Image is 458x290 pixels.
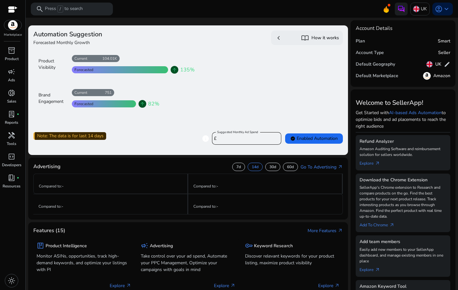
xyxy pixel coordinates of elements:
[245,242,253,249] span: key
[141,242,148,249] span: campaign
[150,243,173,249] h5: Advertising
[33,164,61,170] h4: Advertising
[287,164,294,169] p: 60d
[423,72,431,80] img: amazon.svg
[435,5,443,13] span: account_circle
[338,228,343,233] span: arrow_outward
[5,120,18,125] p: Reports
[140,101,145,106] span: arrow_upward
[389,110,442,116] a: AI-based Ads Automation
[356,50,384,56] h5: Account Type
[57,5,63,13] span: /
[7,141,16,147] p: Tools
[335,283,340,288] span: arrow_outward
[360,247,446,264] p: Easily add new members to your SellerApp dashboard, and manage existing members in one place
[308,227,343,234] a: More Featuresarrow_outward
[360,158,385,167] a: Explorearrow_outward
[356,25,450,32] h4: Account Details
[421,3,427,14] p: UK
[8,110,15,118] span: lab_profile
[3,183,21,189] p: Resources
[375,161,380,166] span: arrow_outward
[285,133,343,144] button: verifiedEnabled Automation
[8,77,15,83] p: Ads
[360,185,446,219] p: SellerApp's Chrome extension to Research and compare products on the go. Find the best products f...
[360,264,385,273] a: Explorearrow_outward
[37,242,44,249] span: package
[444,61,450,68] span: edit
[8,174,15,182] span: book_4
[435,62,441,67] h5: UK
[443,5,450,13] span: keyboard_arrow_down
[217,130,258,134] mat-label: Suggested Monthly Ad Spend
[438,50,450,56] h5: Seller
[17,177,19,179] span: fiber_manual_record
[4,20,21,30] img: amazon.svg
[141,253,235,273] p: Take control over your ad spend, Automate your PPC Management, Optimize your campaigns with goals...
[360,284,446,289] h5: Amazon Keyword Tool
[301,34,309,42] span: import_contacts
[72,56,87,61] div: Current
[375,267,380,272] span: arrow_outward
[356,39,365,44] h5: Plan
[39,183,182,189] p: Compared to :
[33,31,186,38] h3: Automation Suggestion
[33,40,186,46] h4: Forecasted Monthly Growth
[389,222,394,228] span: arrow_outward
[8,131,15,139] span: handyman
[33,228,65,234] h4: Features (15)
[126,283,131,288] span: arrow_outward
[252,164,259,169] p: 14d
[36,5,44,13] span: search
[360,177,446,183] h5: Download the Chrome Extension
[7,98,16,104] p: Sales
[110,282,131,289] p: Explore
[17,113,19,115] span: fiber_manual_record
[360,146,446,158] p: Amazon Auditing Software and reimbursement solution for sellers worldwide.
[8,277,15,285] span: light_mode
[72,67,93,72] div: Forecasted
[5,56,19,62] p: Product
[172,67,177,72] span: arrow_upward
[269,164,276,169] p: 30d
[4,32,22,37] p: Marketplace
[8,153,15,160] span: code_blocks
[33,132,106,140] div: Note: The data is for last 14 days
[254,243,293,249] h5: Keyword Research
[214,135,216,141] span: £
[301,164,343,170] a: Go To Advertisingarrow_outward
[230,283,235,288] span: arrow_outward
[438,39,450,44] h5: Smart
[38,58,68,71] div: Product Visibility
[8,47,15,54] span: inventory_2
[38,92,68,105] div: Brand Engagement
[426,61,433,68] img: uk.svg
[360,219,400,228] a: Add To Chrome
[356,73,398,79] h5: Default Marketplace
[38,204,182,209] p: Compared to :
[8,68,15,76] span: campaign
[356,99,450,107] h3: Welcome to SellerApp!
[311,35,339,41] h5: How it works
[72,101,93,106] div: Forecasted
[216,204,218,209] span: -
[216,184,218,189] span: -
[360,239,446,245] h5: Add team members
[433,73,450,79] h5: Amazon
[180,66,195,74] span: 135%
[62,184,64,189] span: -
[102,56,120,61] div: 104.01K
[37,253,131,273] p: Monitor ASINs, opportunities, track high-demand keywords, and optimize your listings with PI
[290,135,338,142] span: Enabled Automation
[275,34,283,42] span: chevron_left
[193,183,337,189] p: Compared to :
[318,282,340,289] p: Explore
[148,100,159,108] span: 82%
[290,136,295,141] span: verified
[72,90,87,95] div: Current
[105,90,114,95] div: 751
[360,139,446,144] h5: Refund Analyzer
[62,204,63,209] span: -
[8,89,15,97] span: donut_small
[193,204,338,209] p: Compared to :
